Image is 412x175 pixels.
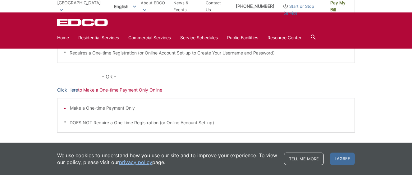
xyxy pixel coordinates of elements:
[330,153,355,165] span: I agree
[57,19,109,26] a: EDCD logo. Return to the homepage.
[227,34,258,41] a: Public Facilities
[57,34,69,41] a: Home
[70,105,348,111] li: Make a One-time Payment Only
[78,34,119,41] a: Residential Services
[180,34,218,41] a: Service Schedules
[268,34,301,41] a: Resource Center
[102,72,355,81] p: - OR -
[109,1,141,12] span: English
[57,152,278,166] p: We use cookies to understand how you use our site and to improve your experience. To view our pol...
[284,153,324,165] a: Tell me more
[64,119,348,126] p: * DOES NOT Require a One-time Registration (or Online Account Set-up)
[57,87,78,93] a: Click Here
[128,34,171,41] a: Commercial Services
[119,159,152,166] a: privacy policy
[64,50,348,56] p: * Requires a One-time Registration (or Online Account Set-up to Create Your Username and Password)
[57,87,355,93] p: to Make a One-time Payment Only Online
